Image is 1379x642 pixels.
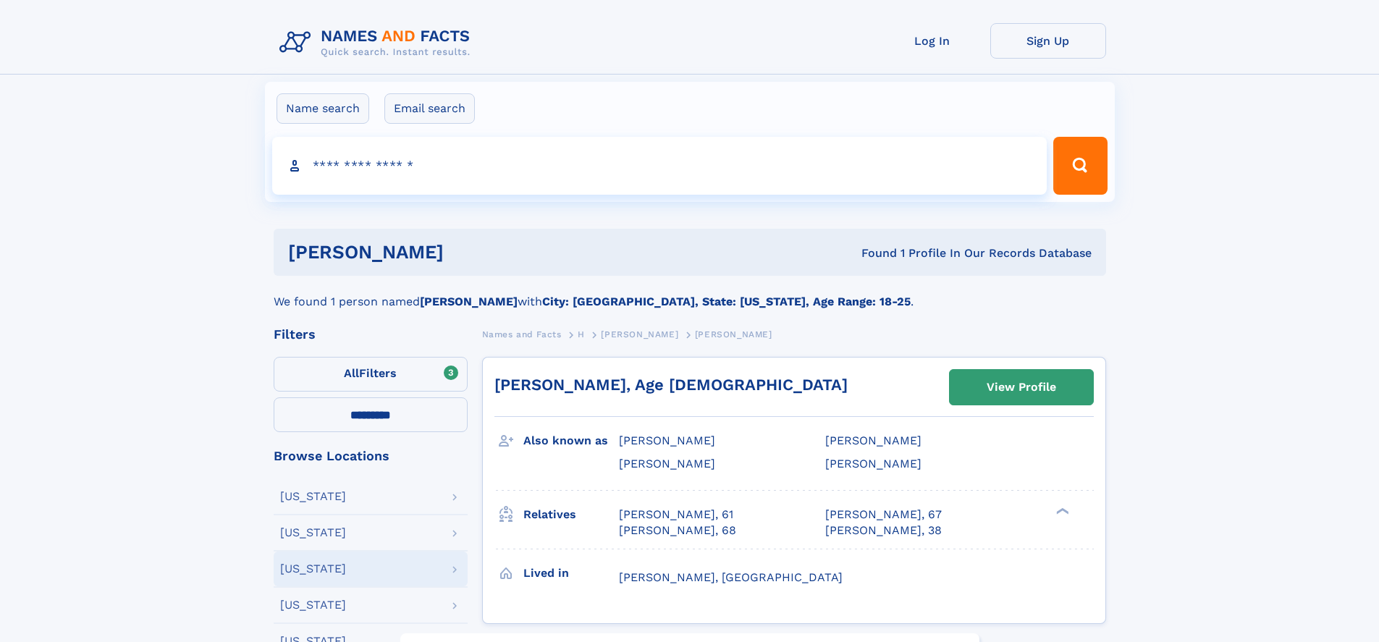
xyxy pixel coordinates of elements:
span: H [578,329,585,339]
label: Name search [277,93,369,124]
div: Found 1 Profile In Our Records Database [652,245,1092,261]
a: Sign Up [990,23,1106,59]
h3: Also known as [523,428,619,453]
b: [PERSON_NAME] [420,295,518,308]
span: [PERSON_NAME] [825,457,922,470]
div: Browse Locations [274,449,468,463]
a: [PERSON_NAME] [601,325,678,343]
span: [PERSON_NAME], [GEOGRAPHIC_DATA] [619,570,843,584]
div: View Profile [987,371,1056,404]
a: Log In [874,23,990,59]
a: Names and Facts [482,325,562,343]
a: [PERSON_NAME], 68 [619,523,736,538]
a: [PERSON_NAME], 67 [825,507,942,523]
h1: [PERSON_NAME] [288,243,653,261]
span: [PERSON_NAME] [825,434,922,447]
a: [PERSON_NAME], 38 [825,523,942,538]
a: [PERSON_NAME], 61 [619,507,733,523]
h3: Relatives [523,502,619,527]
span: [PERSON_NAME] [619,457,715,470]
input: search input [272,137,1047,195]
img: Logo Names and Facts [274,23,482,62]
div: [US_STATE] [280,527,346,538]
div: [US_STATE] [280,491,346,502]
button: Search Button [1053,137,1107,195]
a: View Profile [950,370,1093,405]
h3: Lived in [523,561,619,586]
div: [US_STATE] [280,563,346,575]
a: [PERSON_NAME], Age [DEMOGRAPHIC_DATA] [494,376,848,394]
span: [PERSON_NAME] [619,434,715,447]
span: All [344,366,359,380]
div: [US_STATE] [280,599,346,611]
span: [PERSON_NAME] [601,329,678,339]
label: Filters [274,357,468,392]
label: Email search [384,93,475,124]
div: Filters [274,328,468,341]
a: H [578,325,585,343]
div: We found 1 person named with . [274,276,1106,311]
span: [PERSON_NAME] [695,329,772,339]
div: ❯ [1053,506,1070,515]
b: City: [GEOGRAPHIC_DATA], State: [US_STATE], Age Range: 18-25 [542,295,911,308]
